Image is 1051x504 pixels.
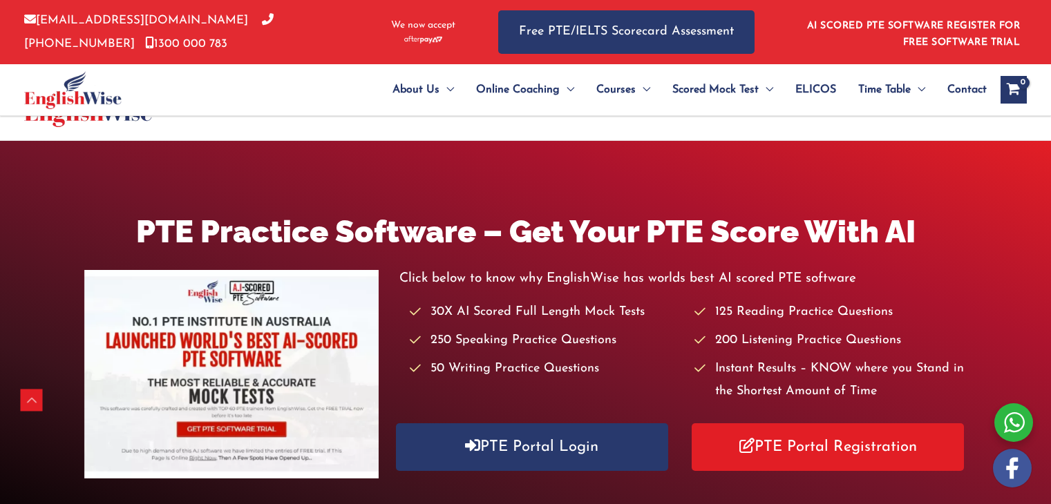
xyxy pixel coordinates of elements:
[560,66,574,114] span: Menu Toggle
[585,66,661,114] a: CoursesMenu Toggle
[759,66,773,114] span: Menu Toggle
[404,36,442,43] img: Afterpay-Logo
[410,358,682,380] li: 50 Writing Practice Questions
[694,358,967,404] li: Instant Results – KNOW where you Stand in the Shortest Amount of Time
[410,329,682,352] li: 250 Speaking Practice Questions
[911,66,925,114] span: Menu Toggle
[692,423,964,471] a: PTE Portal Registration
[1001,76,1027,104] a: View Shopping Cart, empty
[661,66,784,114] a: Scored Mock TestMenu Toggle
[24,71,122,109] img: cropped-ew-logo
[858,66,911,114] span: Time Table
[84,270,379,478] img: pte-institute-main
[847,66,936,114] a: Time TableMenu Toggle
[396,423,668,471] a: PTE Portal Login
[24,14,274,49] a: [PHONE_NUMBER]
[465,66,585,114] a: Online CoachingMenu Toggle
[636,66,650,114] span: Menu Toggle
[24,14,248,26] a: [EMAIL_ADDRESS][DOMAIN_NAME]
[694,301,967,324] li: 125 Reading Practice Questions
[672,66,759,114] span: Scored Mock Test
[799,10,1027,55] aside: Header Widget 1
[596,66,636,114] span: Courses
[936,66,987,114] a: Contact
[145,38,227,50] a: 1300 000 783
[391,19,455,32] span: We now accept
[399,267,967,290] p: Click below to know why EnglishWise has worlds best AI scored PTE software
[381,66,465,114] a: About UsMenu Toggle
[392,66,439,114] span: About Us
[784,66,847,114] a: ELICOS
[807,21,1021,48] a: AI SCORED PTE SOFTWARE REGISTER FOR FREE SOFTWARE TRIAL
[410,301,682,324] li: 30X AI Scored Full Length Mock Tests
[795,66,836,114] span: ELICOS
[993,449,1032,487] img: white-facebook.png
[947,66,987,114] span: Contact
[476,66,560,114] span: Online Coaching
[84,210,967,253] h1: PTE Practice Software – Get Your PTE Score With AI
[359,66,987,114] nav: Site Navigation: Main Menu
[694,329,967,352] li: 200 Listening Practice Questions
[439,66,454,114] span: Menu Toggle
[498,10,755,54] a: Free PTE/IELTS Scorecard Assessment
